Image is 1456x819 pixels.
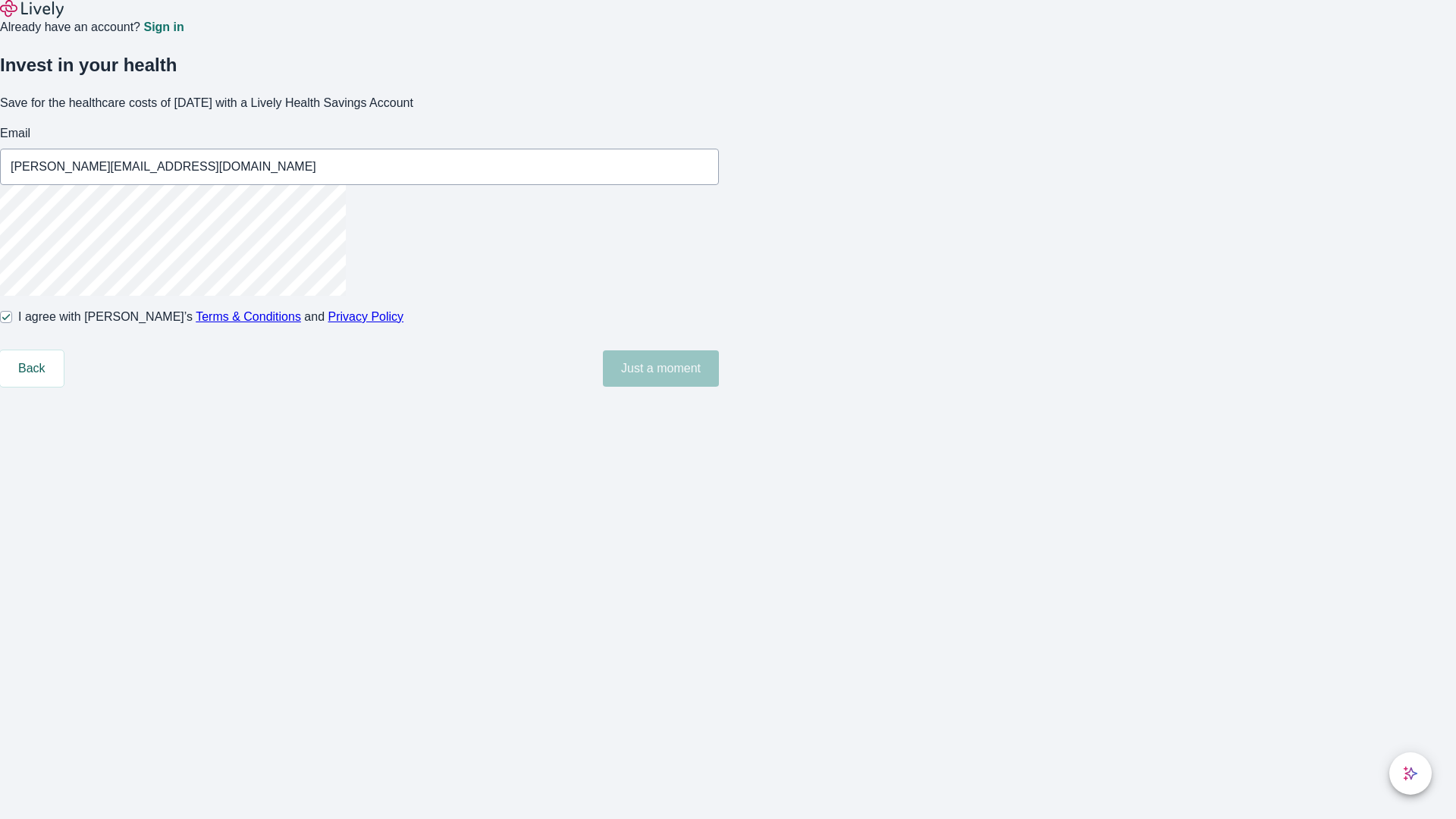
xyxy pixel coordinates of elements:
[1389,752,1432,795] button: chat
[1403,766,1418,781] svg: Lively AI Assistant
[143,21,184,33] a: Sign in
[328,310,404,323] a: Privacy Policy
[18,308,403,326] span: I agree with [PERSON_NAME]’s and
[196,310,301,323] a: Terms & Conditions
